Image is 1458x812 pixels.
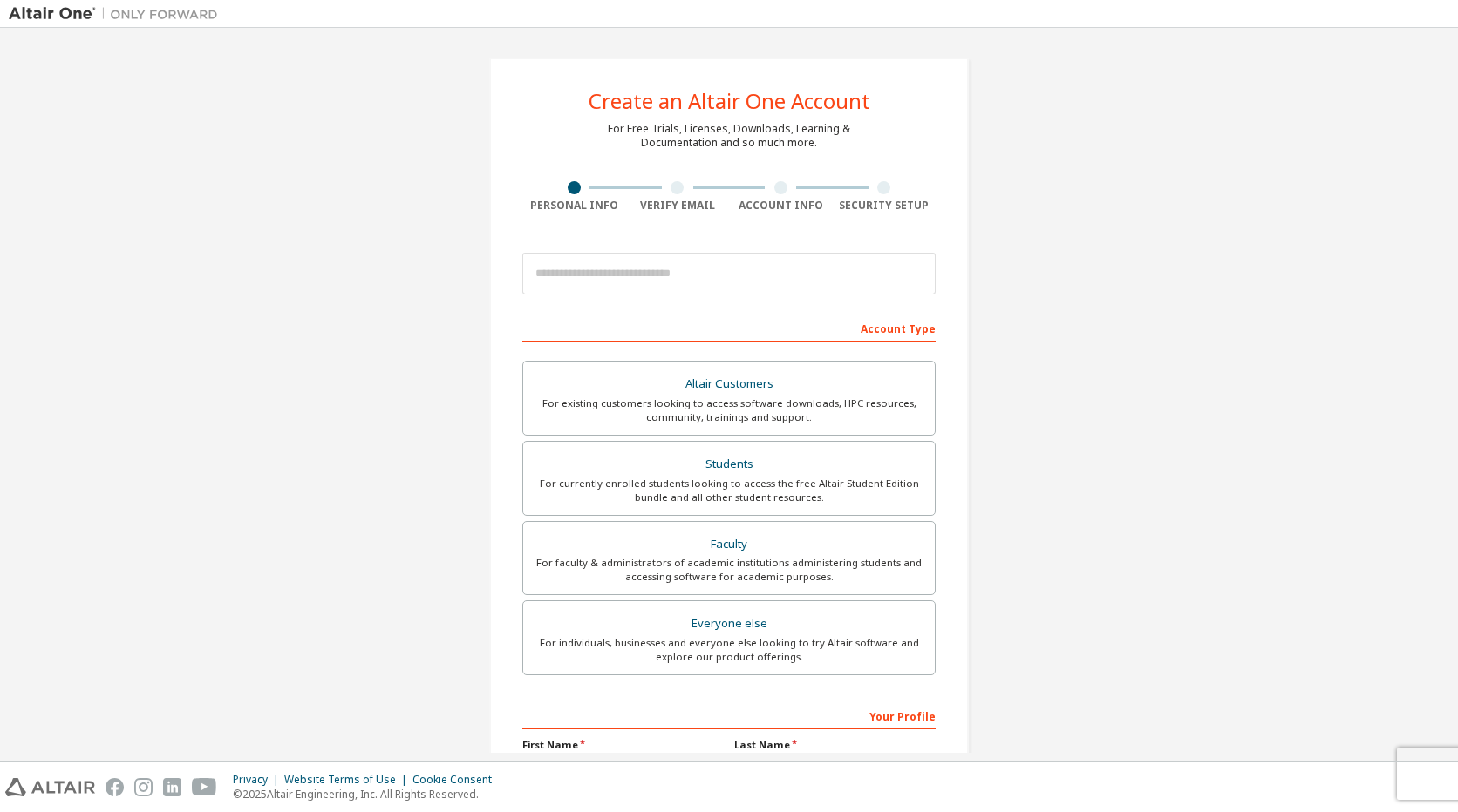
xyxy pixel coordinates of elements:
[534,396,924,424] div: For existing customers looking to access software downloads, HPC resources, community, trainings ...
[534,452,924,477] div: Students
[589,91,870,112] div: Create an Altair One Account
[106,778,124,796] img: facebook.svg
[522,701,936,729] div: Your Profile
[522,199,626,213] div: Personal Info
[534,556,924,584] div: For faculty & administrators of academic institutions administering students and accessing softwa...
[534,477,924,504] div: For currently enrolled students looking to access the free Altair Student Edition bundle and all ...
[233,773,284,787] div: Privacy
[833,199,937,213] div: Security Setup
[522,738,724,752] label: First Name
[284,773,412,787] div: Website Terms of Use
[534,532,924,557] div: Faculty
[522,314,936,342] div: Account Type
[729,199,833,213] div: Account Info
[233,787,502,802] p: © 2025 Altair Engineering, Inc. All Rights Reserved.
[608,122,850,150] div: For Free Trials, Licenses, Downloads, Learning & Documentation and so much more.
[134,778,153,796] img: instagram.svg
[534,636,924,664] div: For individuals, businesses and everyone else looking to try Altair software and explore our prod...
[412,773,502,787] div: Cookie Consent
[626,199,730,213] div: Verify Email
[734,738,936,752] label: Last Name
[192,778,217,796] img: youtube.svg
[534,612,924,636] div: Everyone else
[163,778,181,796] img: linkedin.svg
[9,5,227,23] img: Altair One
[5,778,95,796] img: altair_logo.svg
[534,372,924,396] div: Altair Customers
